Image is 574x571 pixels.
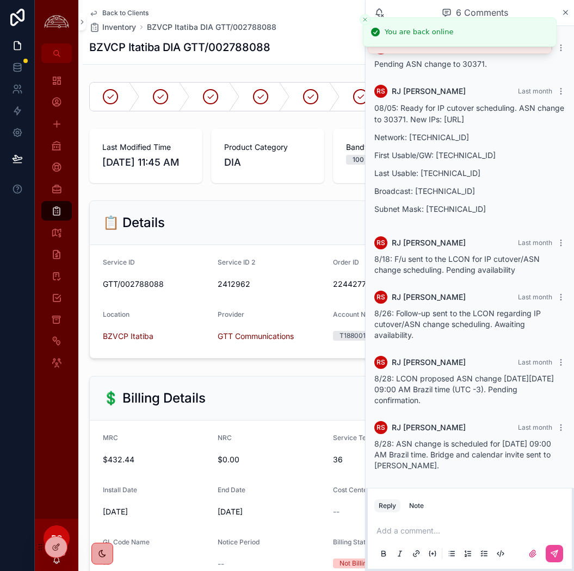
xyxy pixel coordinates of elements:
[89,40,270,55] h1: BZVCP Itatiba DIA GTT/002788088
[224,142,311,153] span: Product Category
[374,149,565,161] p: First Usable/GW: [TECHNICAL_ID]
[518,293,552,301] span: Last month
[218,454,324,465] span: $0.00
[377,87,385,96] span: RS
[102,9,149,17] span: Back to Clients
[518,87,552,95] span: Last month
[374,203,565,215] p: Subnet Mask: [TECHNICAL_ID]
[374,499,400,512] button: Reply
[41,14,72,30] img: App logo
[218,258,255,266] span: Service ID 2
[103,279,209,290] span: GTT/002788088
[333,258,359,266] span: Order ID
[392,292,466,303] span: RJ [PERSON_NAME]
[340,331,366,341] div: T188001
[89,9,149,17] a: Back to Clients
[218,538,260,546] span: Notice Period
[103,331,153,342] a: BZVCP Itatiba
[377,239,385,247] span: RS
[102,142,189,153] span: Last Modified Time
[103,214,165,231] h2: 📋 Details
[103,538,150,546] span: GL Code Name
[218,310,244,318] span: Provider
[333,279,439,290] span: 2244277-2412962
[103,454,209,465] span: $432.44
[103,506,209,517] span: [DATE]
[218,559,224,569] span: --
[103,434,118,442] span: MRC
[374,309,541,340] span: 8/26: Follow-up sent to the LCON regarding IP cutover/ASN change scheduling. Awaiting availability.
[385,27,453,37] div: You are back online
[218,486,245,494] span: End Date
[374,185,565,197] p: Broadcast: [TECHNICAL_ID]
[333,310,386,318] span: Account Number
[374,59,487,68] span: Pending ASN change to 30371.
[374,374,554,405] span: 8/28: LCON proposed ASN change [DATE][DATE] 09:00 AM Brazil time (UTC -3). Pending confirmation.
[374,102,565,125] p: 08/05: Ready for IP cutover scheduling. ASN change to 30371. New IPs: [URL]
[103,258,135,266] span: Service ID
[218,331,294,342] a: GTT Communications
[409,501,424,510] div: Note
[392,422,466,433] span: RJ [PERSON_NAME]
[333,454,439,465] span: 36
[51,532,62,545] span: RS
[374,131,565,143] p: Network: [TECHNICAL_ID]
[218,279,324,290] span: 2412962
[333,538,373,546] span: Billing Status
[102,155,189,170] span: [DATE] 11:45 AM
[333,506,340,517] span: --
[392,237,466,248] span: RJ [PERSON_NAME]
[405,499,428,512] button: Note
[374,254,540,274] span: 8/18: F/u sent to the LCON for IP cutover/ASN change scheduling. Pending availability
[102,22,136,33] span: Inventory
[392,86,466,97] span: RJ [PERSON_NAME]
[147,22,276,33] a: BZVCP Itatiba DIA GTT/002788088
[392,357,466,368] span: RJ [PERSON_NAME]
[360,14,371,25] button: Close toast
[346,142,433,153] span: Bandwidth
[456,6,508,19] span: 6 Comments
[103,310,129,318] span: Location
[333,434,375,442] span: Service Term
[518,423,552,431] span: Last month
[89,22,136,33] a: Inventory
[374,167,565,179] p: Last Usable: [TECHNICAL_ID]
[333,486,370,494] span: Cost Center
[340,559,371,568] div: Not Billing
[218,434,232,442] span: NRC
[518,239,552,247] span: Last month
[518,358,552,366] span: Last month
[377,358,385,367] span: RS
[374,439,551,470] span: 8/28: ASN change is scheduled for [DATE] 09:00 AM Brazil time. Bridge and calendar invite sent to...
[103,486,137,494] span: Install Date
[353,155,364,165] div: 100
[218,506,324,517] span: [DATE]
[103,390,206,407] h2: 💲 Billing Details
[377,423,385,432] span: RS
[35,63,78,387] div: scrollable content
[224,155,241,170] span: DIA
[377,293,385,302] span: RS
